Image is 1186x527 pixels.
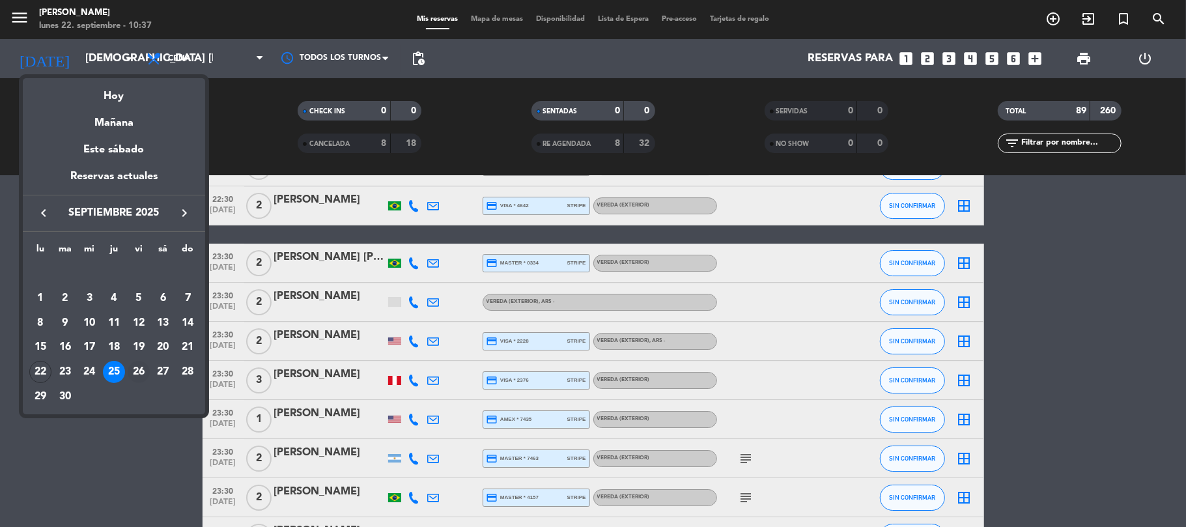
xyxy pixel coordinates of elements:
[28,335,53,360] td: 15 de septiembre de 2025
[176,287,199,309] div: 7
[151,286,176,311] td: 6 de septiembre de 2025
[126,311,151,335] td: 12 de septiembre de 2025
[54,361,76,383] div: 23
[54,336,76,358] div: 16
[176,312,199,334] div: 14
[176,361,199,383] div: 28
[126,335,151,360] td: 19 de septiembre de 2025
[77,242,102,262] th: miércoles
[128,361,150,383] div: 26
[151,242,176,262] th: sábado
[152,336,174,358] div: 20
[102,335,126,360] td: 18 de septiembre de 2025
[77,286,102,311] td: 3 de septiembre de 2025
[53,311,78,335] td: 9 de septiembre de 2025
[151,360,176,384] td: 27 de septiembre de 2025
[55,205,173,221] span: septiembre 2025
[175,242,200,262] th: domingo
[128,287,150,309] div: 5
[78,287,100,309] div: 3
[32,205,55,221] button: keyboard_arrow_left
[53,384,78,409] td: 30 de septiembre de 2025
[29,386,51,408] div: 29
[102,360,126,384] td: 25 de septiembre de 2025
[28,261,200,286] td: SEP.
[29,312,51,334] div: 8
[28,286,53,311] td: 1 de septiembre de 2025
[126,242,151,262] th: viernes
[28,311,53,335] td: 8 de septiembre de 2025
[78,312,100,334] div: 10
[54,386,76,408] div: 30
[103,336,125,358] div: 18
[175,286,200,311] td: 7 de septiembre de 2025
[53,242,78,262] th: martes
[126,360,151,384] td: 26 de septiembre de 2025
[23,105,205,132] div: Mañana
[53,360,78,384] td: 23 de septiembre de 2025
[102,311,126,335] td: 11 de septiembre de 2025
[29,361,51,383] div: 22
[77,335,102,360] td: 17 de septiembre de 2025
[53,286,78,311] td: 2 de septiembre de 2025
[128,312,150,334] div: 12
[78,361,100,383] div: 24
[28,242,53,262] th: lunes
[151,311,176,335] td: 13 de septiembre de 2025
[102,286,126,311] td: 4 de septiembre de 2025
[23,168,205,195] div: Reservas actuales
[175,311,200,335] td: 14 de septiembre de 2025
[152,287,174,309] div: 6
[23,132,205,168] div: Este sábado
[152,312,174,334] div: 13
[29,287,51,309] div: 1
[54,287,76,309] div: 2
[128,336,150,358] div: 19
[173,205,196,221] button: keyboard_arrow_right
[28,384,53,409] td: 29 de septiembre de 2025
[175,360,200,384] td: 28 de septiembre de 2025
[176,205,192,221] i: keyboard_arrow_right
[53,335,78,360] td: 16 de septiembre de 2025
[77,311,102,335] td: 10 de septiembre de 2025
[36,205,51,221] i: keyboard_arrow_left
[23,78,205,105] div: Hoy
[78,336,100,358] div: 17
[28,360,53,384] td: 22 de septiembre de 2025
[77,360,102,384] td: 24 de septiembre de 2025
[102,242,126,262] th: jueves
[151,335,176,360] td: 20 de septiembre de 2025
[103,361,125,383] div: 25
[103,287,125,309] div: 4
[103,312,125,334] div: 11
[175,335,200,360] td: 21 de septiembre de 2025
[126,286,151,311] td: 5 de septiembre de 2025
[54,312,76,334] div: 9
[176,336,199,358] div: 21
[29,336,51,358] div: 15
[152,361,174,383] div: 27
